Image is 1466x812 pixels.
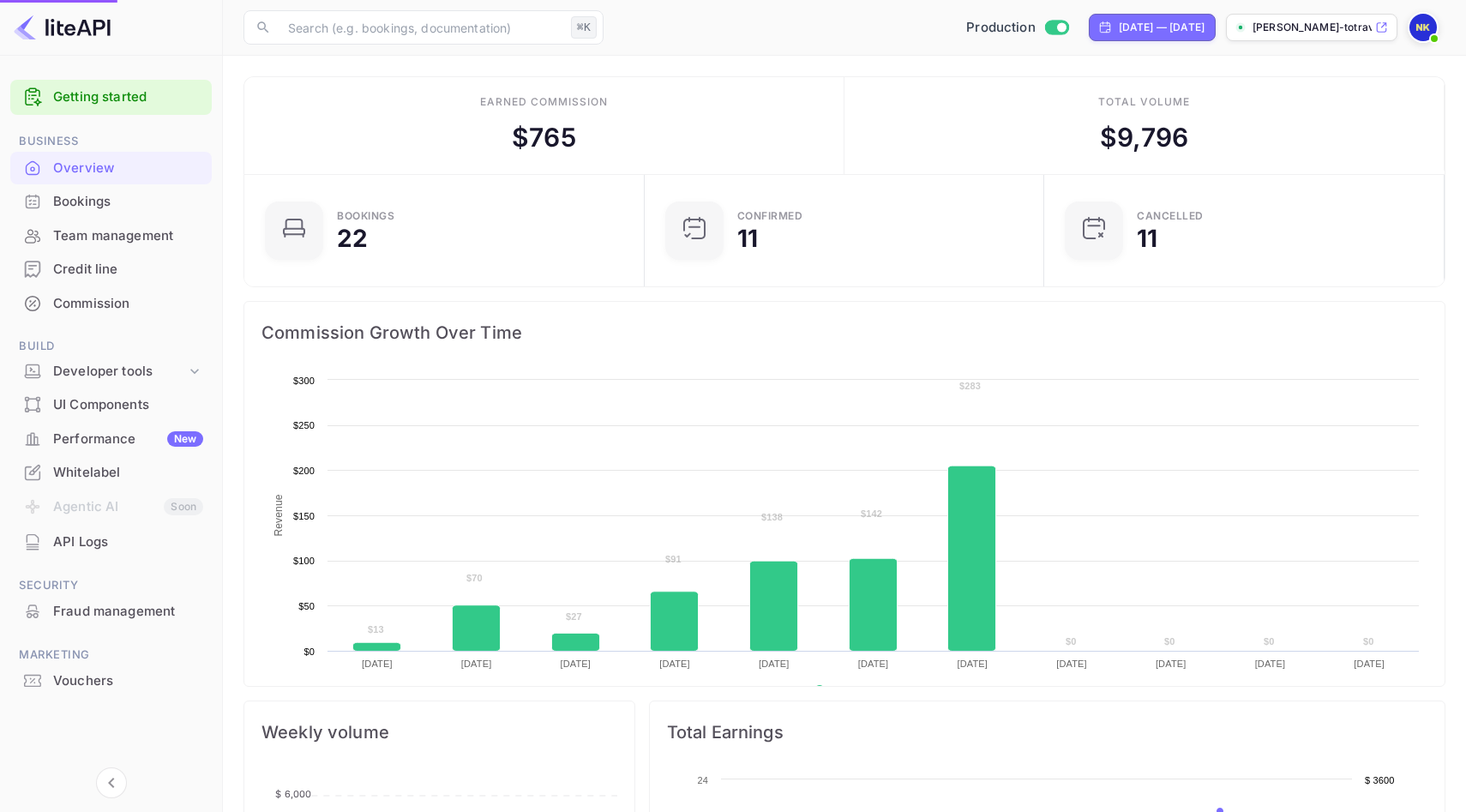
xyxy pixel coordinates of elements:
div: Vouchers [10,665,212,698]
div: Commission [10,287,212,321]
text: $150 [293,511,315,521]
div: $ 765 [512,118,576,157]
div: 11 [737,226,758,250]
div: Bookings [53,192,203,212]
text: [DATE] [1056,659,1087,669]
div: Bookings [10,185,212,219]
text: $0 [303,647,315,657]
a: Fraud management [10,595,212,627]
text: $0 [1264,636,1275,647]
text: Revenue [273,494,285,536]
button: Collapse navigation [96,767,127,798]
div: Developer tools [10,357,212,387]
div: Credit line [10,253,212,286]
text: $283 [959,381,981,391]
text: $ 3600 [1365,775,1395,785]
text: $27 [566,611,582,622]
div: Team management [10,220,212,253]
text: [DATE] [362,659,393,669]
text: $0 [1164,636,1175,647]
tspan: $ 6,000 [275,788,311,800]
a: Team management [10,220,212,251]
text: $0 [1363,636,1374,647]
text: [DATE] [561,659,592,669]
div: Confirmed [737,211,803,221]
input: Search (e.g. bookings, documentation) [278,10,564,45]
p: [PERSON_NAME]-totrave... [1253,20,1372,35]
div: Getting started [10,80,212,115]
div: Vouchers [53,671,203,691]
div: Developer tools [53,362,186,382]
span: Build [10,337,212,356]
text: $70 [466,573,483,583]
div: API Logs [10,526,212,559]
text: $13 [368,624,384,635]
text: [DATE] [659,659,690,669]
a: Credit line [10,253,212,285]
text: $100 [293,556,315,566]
div: 22 [337,226,368,250]
div: New [167,431,203,447]
div: Overview [10,152,212,185]
a: Bookings [10,185,212,217]
text: $200 [293,466,315,476]
div: Switch to Sandbox mode [959,18,1075,38]
a: Getting started [53,87,203,107]
div: Fraud management [53,602,203,622]
div: CANCELLED [1137,211,1204,221]
text: [DATE] [461,659,492,669]
text: 24 [697,775,708,785]
div: PerformanceNew [10,423,212,456]
text: [DATE] [1354,659,1385,669]
div: Earned commission [480,94,607,110]
text: Revenue [831,685,874,697]
div: Whitelabel [10,456,212,490]
text: $50 [298,601,315,611]
span: Production [966,18,1036,38]
div: Performance [53,430,203,449]
img: LiteAPI logo [14,14,111,41]
div: $ 9,796 [1100,118,1188,157]
a: Overview [10,152,212,183]
span: Commission Growth Over Time [261,319,1427,346]
div: Bookings [337,211,394,221]
div: UI Components [10,388,212,422]
text: [DATE] [1255,659,1286,669]
div: Whitelabel [53,463,203,483]
div: 11 [1137,226,1157,250]
text: [DATE] [759,659,790,669]
div: ⌘K [571,16,597,39]
div: Overview [53,159,203,178]
div: Team management [53,226,203,246]
a: PerformanceNew [10,423,212,454]
div: API Logs [53,532,203,552]
div: Total volume [1098,94,1190,110]
text: [DATE] [1156,659,1187,669]
span: Marketing [10,646,212,665]
text: $0 [1066,636,1077,647]
div: Commission [53,294,203,314]
div: UI Components [53,395,203,415]
a: Vouchers [10,665,212,696]
span: Business [10,132,212,151]
text: $91 [665,554,682,564]
div: Credit line [53,260,203,280]
img: Nikolas Kampas [1409,14,1437,41]
a: API Logs [10,526,212,557]
text: $138 [761,512,783,522]
div: Fraud management [10,595,212,629]
text: $300 [293,376,315,386]
div: [DATE] — [DATE] [1119,20,1205,35]
div: Click to change the date range period [1089,14,1216,41]
text: [DATE] [858,659,889,669]
text: [DATE] [957,659,988,669]
a: Commission [10,287,212,319]
span: Weekly volume [261,719,617,746]
text: $250 [293,420,315,430]
span: Security [10,576,212,595]
text: $142 [861,508,882,519]
a: Whitelabel [10,456,212,488]
span: Total Earnings [667,719,1427,746]
a: UI Components [10,388,212,420]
